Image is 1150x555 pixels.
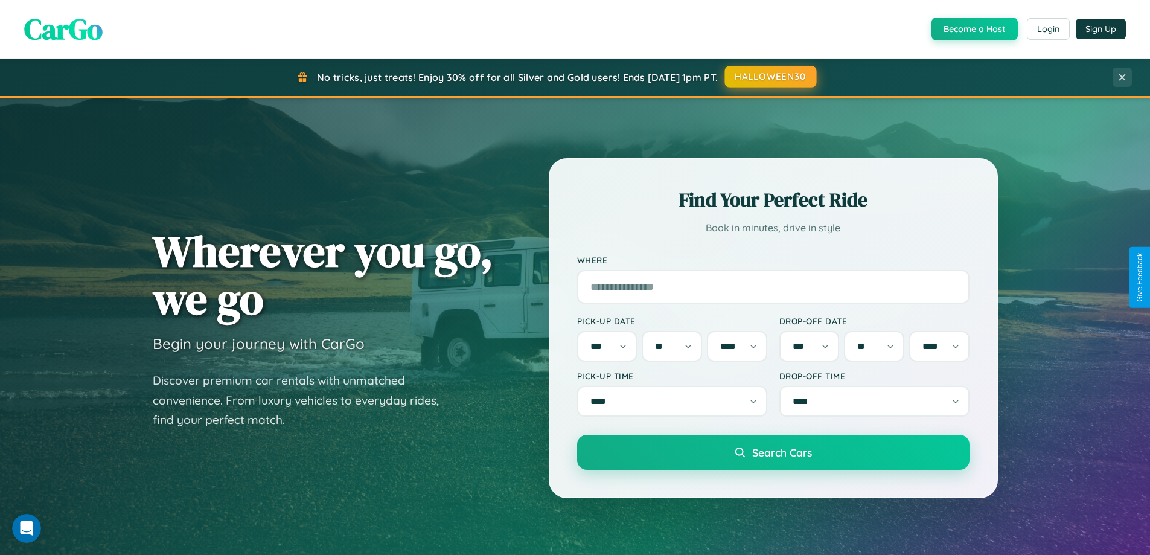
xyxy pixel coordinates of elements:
[12,514,41,543] iframe: Intercom live chat
[153,371,455,430] p: Discover premium car rentals with unmatched convenience. From luxury vehicles to everyday rides, ...
[779,371,970,381] label: Drop-off Time
[153,335,365,353] h3: Begin your journey with CarGo
[931,18,1018,40] button: Become a Host
[577,371,767,381] label: Pick-up Time
[577,435,970,470] button: Search Cars
[577,316,767,326] label: Pick-up Date
[725,66,817,88] button: HALLOWEEN30
[577,255,970,265] label: Where
[24,9,103,49] span: CarGo
[779,316,970,326] label: Drop-off Date
[1027,18,1070,40] button: Login
[1136,253,1144,302] div: Give Feedback
[153,227,493,322] h1: Wherever you go, we go
[577,187,970,213] h2: Find Your Perfect Ride
[577,219,970,237] p: Book in minutes, drive in style
[1076,19,1126,39] button: Sign Up
[317,71,718,83] span: No tricks, just treats! Enjoy 30% off for all Silver and Gold users! Ends [DATE] 1pm PT.
[752,446,812,459] span: Search Cars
